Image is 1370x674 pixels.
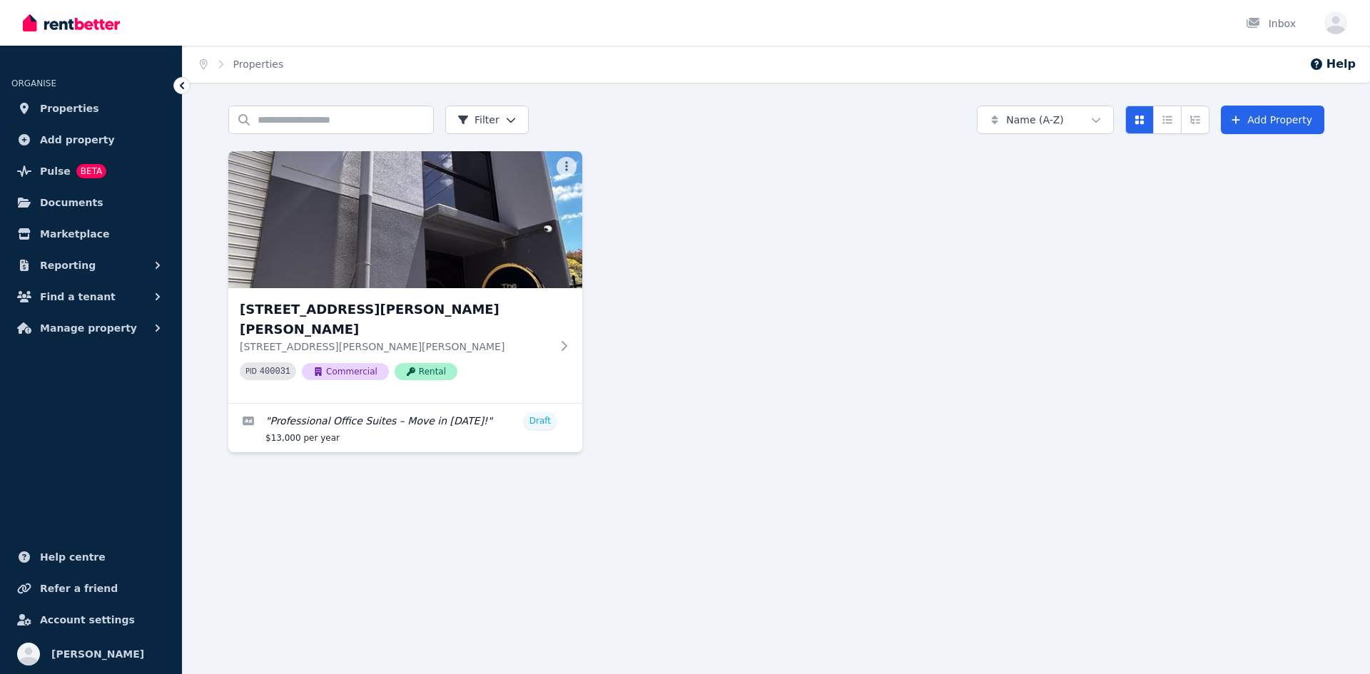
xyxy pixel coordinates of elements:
[557,157,577,177] button: More options
[11,282,171,311] button: Find a tenant
[11,314,171,342] button: Manage property
[11,126,171,154] a: Add property
[40,288,116,305] span: Find a tenant
[228,151,582,403] a: 16/10 Graham St, Melton[STREET_ADDRESS][PERSON_NAME][PERSON_NAME][STREET_ADDRESS][PERSON_NAME][PE...
[445,106,529,134] button: Filter
[1246,16,1296,31] div: Inbox
[240,339,551,354] p: [STREET_ADDRESS][PERSON_NAME][PERSON_NAME]
[11,78,56,88] span: ORGANISE
[40,320,137,337] span: Manage property
[11,574,171,603] a: Refer a friend
[11,251,171,280] button: Reporting
[1309,56,1356,73] button: Help
[395,363,457,380] span: Rental
[76,164,106,178] span: BETA
[183,46,300,83] nav: Breadcrumb
[1006,113,1064,127] span: Name (A-Z)
[40,548,106,566] span: Help centre
[40,194,103,211] span: Documents
[40,611,135,628] span: Account settings
[11,188,171,217] a: Documents
[302,363,389,380] span: Commercial
[40,257,96,274] span: Reporting
[977,106,1114,134] button: Name (A-Z)
[23,12,120,34] img: RentBetter
[228,404,582,452] a: Edit listing: Professional Office Suites – Move in Today!
[1125,106,1209,134] div: View options
[1153,106,1182,134] button: Compact list view
[1181,106,1209,134] button: Expanded list view
[40,131,115,148] span: Add property
[457,113,499,127] span: Filter
[260,367,290,377] code: 400031
[233,58,284,70] a: Properties
[1221,106,1324,134] a: Add Property
[51,645,144,663] span: [PERSON_NAME]
[11,157,171,185] a: PulseBETA
[11,543,171,571] a: Help centre
[240,300,551,339] h3: [STREET_ADDRESS][PERSON_NAME][PERSON_NAME]
[40,163,71,180] span: Pulse
[40,580,118,597] span: Refer a friend
[40,225,109,242] span: Marketplace
[11,606,171,634] a: Account settings
[228,151,582,288] img: 16/10 Graham St, Melton
[1125,106,1154,134] button: Card view
[11,220,171,248] a: Marketplace
[40,100,99,117] span: Properties
[11,94,171,123] a: Properties
[245,367,257,375] small: PID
